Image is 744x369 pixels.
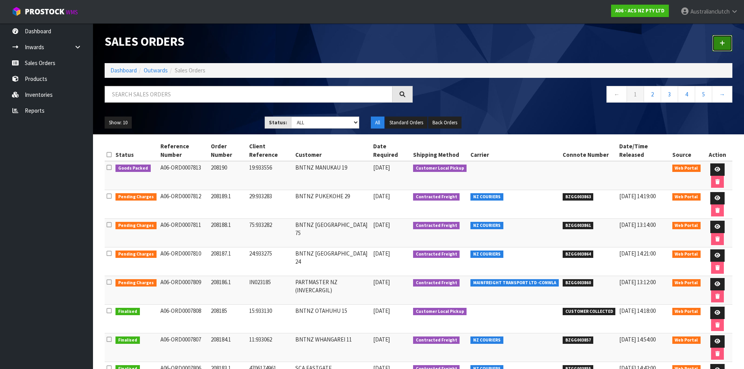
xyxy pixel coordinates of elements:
[373,192,390,200] span: [DATE]
[293,333,371,362] td: BNTNZ WHANGAREI 11
[672,336,701,344] span: Web Portal
[619,278,656,286] span: [DATE] 13:12:00
[371,140,411,161] th: Date Required
[293,219,371,247] td: BNTNZ [GEOGRAPHIC_DATA] 75
[110,67,137,74] a: Dashboard
[672,193,701,201] span: Web Portal
[293,305,371,333] td: BNTNZ OTAHUHU 15
[670,140,703,161] th: Source
[373,164,390,171] span: [DATE]
[373,278,390,286] span: [DATE]
[105,117,132,129] button: Show: 10
[105,86,393,103] input: Search sales orders
[470,222,503,230] span: NZ COURIERS
[672,251,701,258] span: Web Portal
[413,193,460,201] span: Contracted Freight
[293,190,371,219] td: BNTNZ PUKEKOHE 29
[413,222,460,230] span: Contracted Freight
[269,119,287,126] strong: Status:
[661,86,678,103] a: 3
[424,86,732,105] nav: Page navigation
[470,336,503,344] span: NZ COURIERS
[158,333,209,362] td: A06-ORD0007807
[115,308,140,316] span: Finalised
[563,222,594,230] span: BZGG003861
[158,140,209,161] th: Reference Number
[470,251,503,258] span: NZ COURIERS
[561,140,618,161] th: Connote Number
[247,219,293,247] td: 75:933282
[672,165,701,172] span: Web Portal
[627,86,644,103] a: 1
[691,8,730,15] span: Australianclutch
[413,308,467,316] span: Customer Local Pickup
[158,161,209,190] td: A06-ORD0007813
[115,165,151,172] span: Goods Packed
[373,250,390,257] span: [DATE]
[115,251,157,258] span: Pending Charges
[373,221,390,228] span: [DATE]
[563,336,594,344] span: BZGG003857
[209,305,247,333] td: 208185
[293,247,371,276] td: BNTNZ [GEOGRAPHIC_DATA] 24
[373,336,390,343] span: [DATE]
[209,161,247,190] td: 208190
[247,276,293,305] td: IN023185
[563,193,594,201] span: BZGG003863
[247,140,293,161] th: Client Reference
[247,333,293,362] td: 11:933062
[115,193,157,201] span: Pending Charges
[428,117,462,129] button: Back Orders
[563,279,594,287] span: BZGG003860
[413,279,460,287] span: Contracted Freight
[619,336,656,343] span: [DATE] 14:54:00
[158,305,209,333] td: A06-ORD0007808
[606,86,627,103] a: ←
[293,161,371,190] td: BNTNZ MANUKAU 19
[115,279,157,287] span: Pending Charges
[411,140,469,161] th: Shipping Method
[158,276,209,305] td: A06-ORD0007809
[247,190,293,219] td: 29:933283
[470,193,503,201] span: NZ COURIERS
[209,247,247,276] td: 208187.1
[115,336,140,344] span: Finalised
[114,140,158,161] th: Status
[672,308,701,316] span: Web Portal
[247,305,293,333] td: 15:933130
[144,67,168,74] a: Outwards
[25,7,64,17] span: ProStock
[413,251,460,258] span: Contracted Freight
[209,190,247,219] td: 208189.1
[695,86,712,103] a: 5
[712,86,732,103] a: →
[293,140,371,161] th: Customer
[617,140,670,161] th: Date/Time Released
[703,140,732,161] th: Action
[468,140,561,161] th: Carrier
[672,222,701,230] span: Web Portal
[413,165,467,172] span: Customer Local Pickup
[385,117,427,129] button: Standard Orders
[563,308,616,316] span: CUSTOMER COLLECTED
[158,190,209,219] td: A06-ORD0007812
[247,161,293,190] td: 19:933556
[672,279,701,287] span: Web Portal
[293,276,371,305] td: PARTMASTER NZ (INVERCARGIL)
[615,7,665,14] strong: A06 - ACS NZ PTY LTD
[209,219,247,247] td: 208188.1
[371,117,384,129] button: All
[105,35,413,48] h1: Sales Orders
[209,140,247,161] th: Order Number
[115,222,157,230] span: Pending Charges
[470,279,559,287] span: MAINFREIGHT TRANSPORT LTD -CONWLA
[158,247,209,276] td: A06-ORD0007810
[247,247,293,276] td: 24:933275
[644,86,661,103] a: 2
[619,221,656,228] span: [DATE] 13:14:00
[209,333,247,362] td: 208184.1
[209,276,247,305] td: 208186.1
[619,192,656,200] span: [DATE] 14:19:00
[413,336,460,344] span: Contracted Freight
[619,307,656,314] span: [DATE] 14:18:00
